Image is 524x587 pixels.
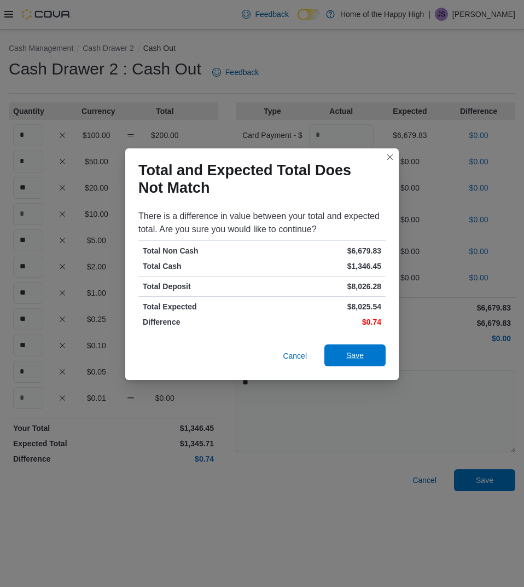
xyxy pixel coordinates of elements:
p: $0.74 [264,316,381,327]
h1: Total and Expected Total Does Not Match [138,162,377,197]
p: Difference [143,316,260,327]
p: Total Cash [143,261,260,272]
span: Cancel [283,350,307,361]
button: Cancel [278,345,311,367]
p: $8,026.28 [264,281,381,292]
p: Total Expected [143,301,260,312]
p: $1,346.45 [264,261,381,272]
span: Save [346,350,364,361]
button: Save [324,344,386,366]
p: Total Deposit [143,281,260,292]
div: There is a difference in value between your total and expected total. Are you sure you would like... [138,210,386,236]
p: $8,025.54 [264,301,381,312]
p: $6,679.83 [264,245,381,256]
button: Closes this modal window [383,151,397,164]
p: Total Non Cash [143,245,260,256]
